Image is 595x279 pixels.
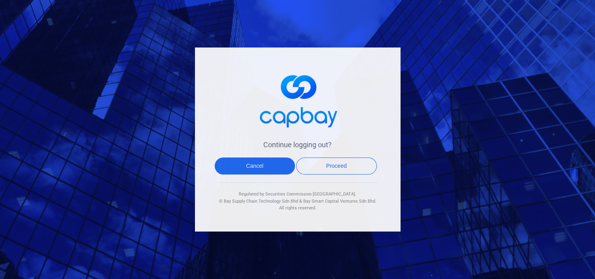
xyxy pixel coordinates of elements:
[303,199,376,204] span: Bay Smart Capital Ventures Sdn Bhd.
[219,199,298,204] span: © Bay Supply Chain Technology Sdn Bhd
[219,140,377,150] h4: Continue logging out?
[296,158,377,175] button: Proceed
[215,158,295,175] button: Cancel
[219,183,377,212] div: Regulated by Securities Commission [GEOGRAPHIC_DATA]. & All rights reserved.
[254,67,341,132] img: logo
